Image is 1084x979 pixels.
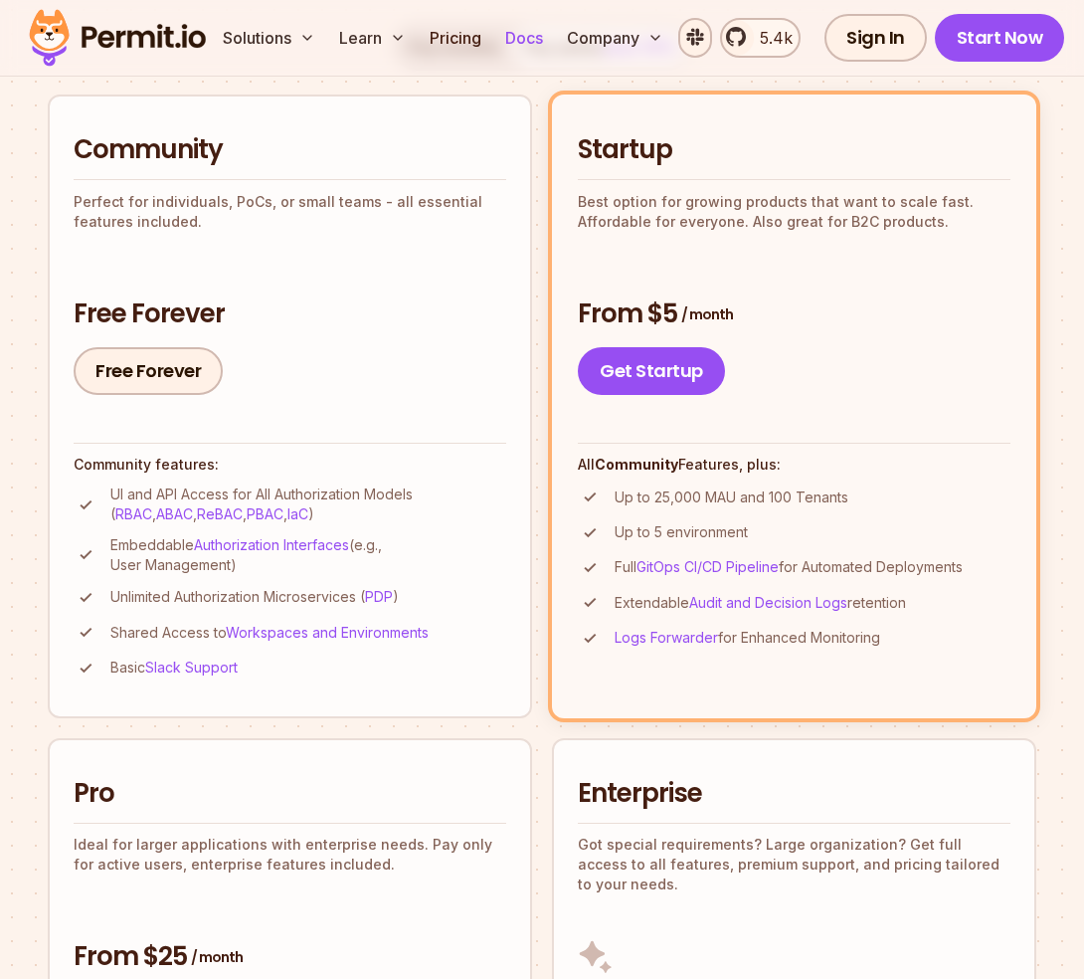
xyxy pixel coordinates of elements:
p: Basic [110,658,238,678]
a: GitOps CI/CD Pipeline [636,558,779,575]
h2: Community [74,132,506,168]
span: / month [191,947,243,967]
p: Got special requirements? Large organization? Get full access to all features, premium support, a... [578,835,1010,894]
a: Get Startup [578,347,725,395]
a: PBAC [247,505,283,522]
h2: Startup [578,132,1010,168]
p: Full for Automated Deployments [615,557,963,577]
h3: From $25 [74,939,506,975]
p: Ideal for larger applications with enterprise needs. Pay only for active users, enterprise featur... [74,835,506,875]
h4: All Features, plus: [578,455,1010,475]
a: RBAC [115,505,152,522]
a: 5.4k [720,18,801,58]
a: Slack Support [145,659,238,676]
button: Solutions [215,18,323,58]
p: Perfect for individuals, PoCs, or small teams - all essential features included. [74,192,506,232]
p: Embeddable (e.g., User Management) [110,535,506,575]
h3: From $5 [578,296,1010,332]
a: IaC [287,505,308,522]
p: Unlimited Authorization Microservices ( ) [110,587,399,607]
a: Authorization Interfaces [194,536,349,553]
p: Up to 25,000 MAU and 100 Tenants [615,488,848,507]
a: Logs Forwarder [615,629,718,646]
a: Pricing [422,18,489,58]
a: Docs [497,18,551,58]
p: Shared Access to [110,623,429,643]
img: Permit logo [20,4,215,72]
p: Best option for growing products that want to scale fast. Affordable for everyone. Also great for... [578,192,1010,232]
strong: Community [595,456,678,473]
a: Start Now [935,14,1065,62]
a: ABAC [156,505,193,522]
h2: Pro [74,776,506,812]
p: for Enhanced Monitoring [615,628,880,648]
a: ReBAC [197,505,243,522]
a: Workspaces and Environments [226,624,429,641]
a: PDP [365,588,393,605]
a: Audit and Decision Logs [689,594,847,611]
button: Company [559,18,671,58]
p: Extendable retention [615,593,906,613]
h4: Community features: [74,455,506,475]
a: Free Forever [74,347,223,395]
span: 5.4k [748,26,793,50]
p: UI and API Access for All Authorization Models ( , , , , ) [110,485,506,524]
p: Up to 5 environment [615,522,748,542]
a: Sign In [824,14,927,62]
h3: Free Forever [74,296,506,332]
button: Learn [331,18,414,58]
h2: Enterprise [578,776,1010,812]
span: / month [681,304,733,324]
